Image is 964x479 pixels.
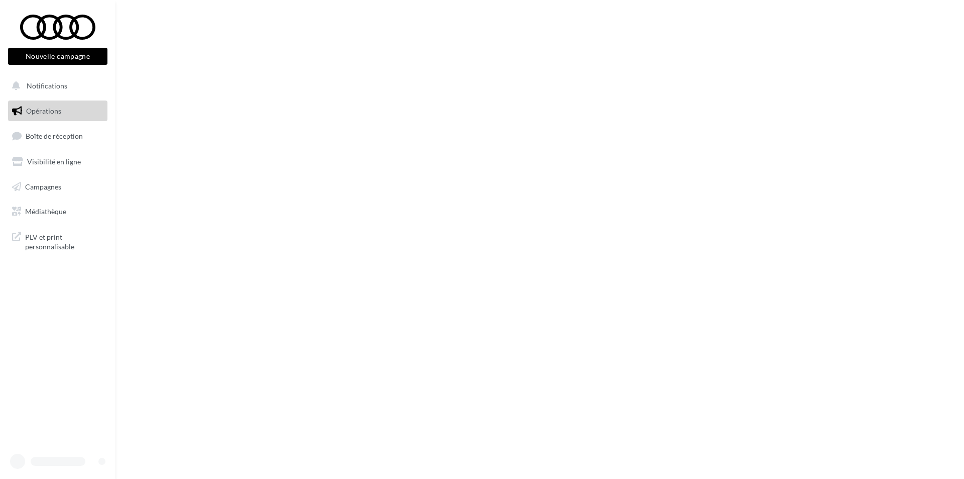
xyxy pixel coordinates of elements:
span: Opérations [26,107,61,115]
a: Visibilité en ligne [6,151,109,172]
a: Médiathèque [6,201,109,222]
button: Nouvelle campagne [8,48,107,65]
a: Boîte de réception [6,125,109,147]
a: PLV et print personnalisable [6,226,109,256]
span: Médiathèque [25,207,66,216]
a: Opérations [6,101,109,122]
a: Campagnes [6,176,109,198]
span: PLV et print personnalisable [25,230,103,252]
span: Campagnes [25,182,61,190]
span: Boîte de réception [26,132,83,140]
span: Notifications [27,81,67,90]
button: Notifications [6,75,105,97]
span: Visibilité en ligne [27,157,81,166]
